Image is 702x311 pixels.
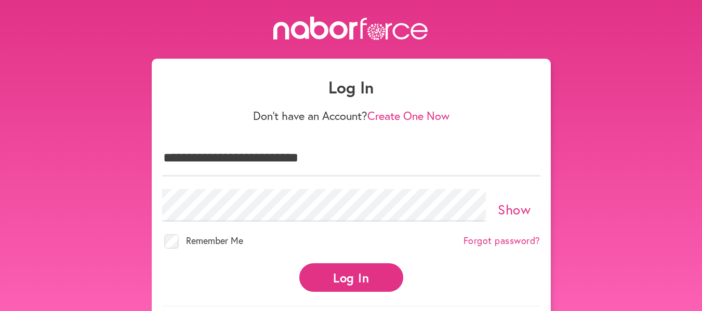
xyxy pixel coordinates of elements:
p: Don't have an Account? [162,109,540,123]
button: Log In [299,263,403,292]
a: Create One Now [367,108,449,123]
h1: Log In [162,77,540,97]
a: Show [498,200,531,218]
a: Forgot password? [463,235,540,247]
span: Remember Me [186,234,243,247]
